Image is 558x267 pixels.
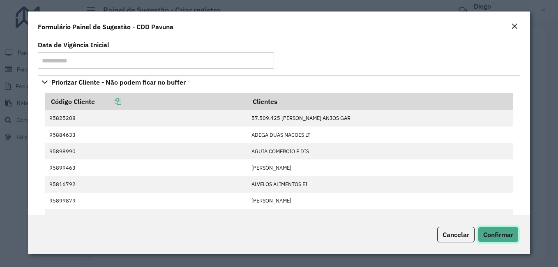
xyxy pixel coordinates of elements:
[247,127,513,143] td: ADEGA DUAS NACOES LT
[443,230,469,239] span: Cancelar
[38,40,109,50] label: Data de Vigência Inicial
[38,22,173,32] h4: Formulário Painel de Sugestão - CDD Pavuna
[38,75,520,89] a: Priorizar Cliente - Não podem ficar no buffer
[45,127,247,143] td: 95884633
[483,230,513,239] span: Confirmar
[247,93,513,110] th: Clientes
[95,97,121,106] a: Copiar
[247,159,513,176] td: [PERSON_NAME]
[247,143,513,159] td: AGUIA COMERCIO E DIS
[247,193,513,209] td: [PERSON_NAME]
[45,93,247,110] th: Código Cliente
[478,227,519,242] button: Confirmar
[45,209,247,226] td: 95800456
[509,21,520,32] button: Close
[45,176,247,193] td: 95816792
[247,110,513,127] td: 57.509.425 [PERSON_NAME] ANJOS GAR
[45,159,247,176] td: 95899463
[247,209,513,226] td: [PERSON_NAME] MANHAES COS
[45,193,247,209] td: 95899879
[51,79,186,85] span: Priorizar Cliente - Não podem ficar no buffer
[45,110,247,127] td: 95825208
[247,176,513,193] td: ALVELOS ALIMENTOS EI
[437,227,475,242] button: Cancelar
[511,23,518,30] em: Fechar
[45,143,247,159] td: 95898990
